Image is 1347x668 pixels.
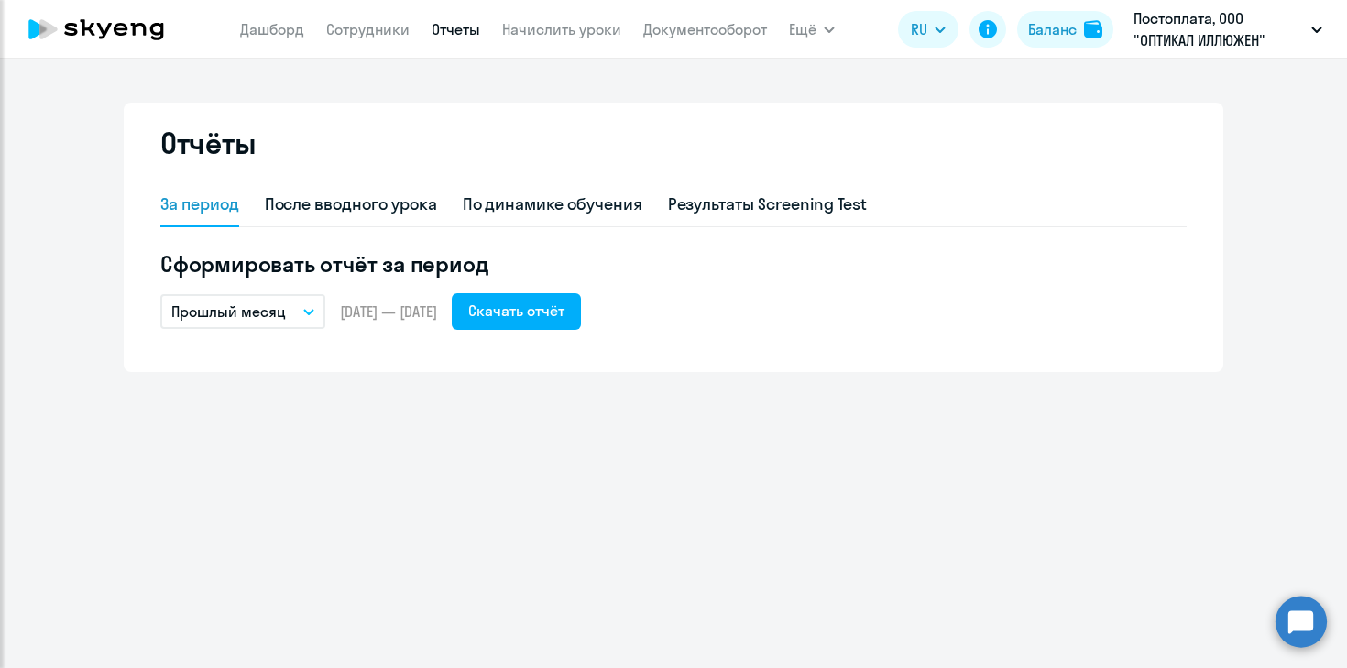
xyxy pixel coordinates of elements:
[643,20,767,38] a: Документооборот
[1028,18,1077,40] div: Баланс
[668,192,868,216] div: Результаты Screening Test
[160,294,325,329] button: Прошлый месяц
[340,301,437,322] span: [DATE] — [DATE]
[502,20,621,38] a: Начислить уроки
[789,11,835,48] button: Ещё
[160,249,1187,279] h5: Сформировать отчёт за период
[468,300,564,322] div: Скачать отчёт
[160,192,239,216] div: За период
[1017,11,1113,48] button: Балансbalance
[789,18,816,40] span: Ещё
[326,20,410,38] a: Сотрудники
[160,125,256,161] h2: Отчёты
[171,301,286,323] p: Прошлый месяц
[1084,20,1102,38] img: balance
[432,20,480,38] a: Отчеты
[1124,7,1331,51] button: Постоплата, ООО "ОПТИКАЛ ИЛЛЮЖЕН"
[898,11,958,48] button: RU
[911,18,927,40] span: RU
[240,20,304,38] a: Дашборд
[265,192,437,216] div: После вводного урока
[463,192,642,216] div: По динамике обучения
[452,293,581,330] button: Скачать отчёт
[1133,7,1304,51] p: Постоплата, ООО "ОПТИКАЛ ИЛЛЮЖЕН"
